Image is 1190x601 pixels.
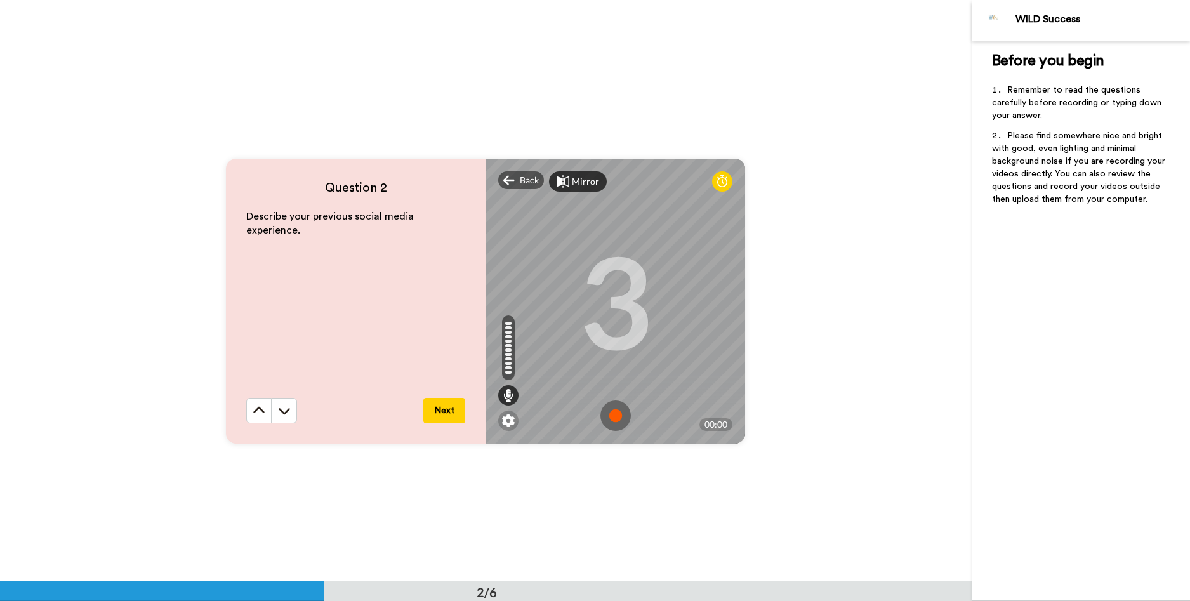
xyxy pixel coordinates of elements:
div: 00:00 [699,418,732,431]
img: Profile Image [979,5,1009,36]
div: WILD Success [1015,13,1189,25]
div: Back [498,171,544,189]
button: Next [423,398,465,423]
div: Mirror [572,175,599,188]
span: Please find somewhere nice and bright with good, even lighting and minimal background noise if yo... [992,131,1168,204]
img: ic_record_start.svg [600,400,631,431]
span: Describe your previous social media experience. [246,211,416,236]
h4: Question 2 [246,179,465,197]
span: Before you begin [992,53,1104,69]
div: 3 [579,253,652,348]
span: Remember to read the questions carefully before recording or typing down your answer. [992,86,1164,120]
span: Back [520,174,539,187]
img: ic_gear.svg [502,414,515,427]
div: 2/6 [456,583,517,601]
